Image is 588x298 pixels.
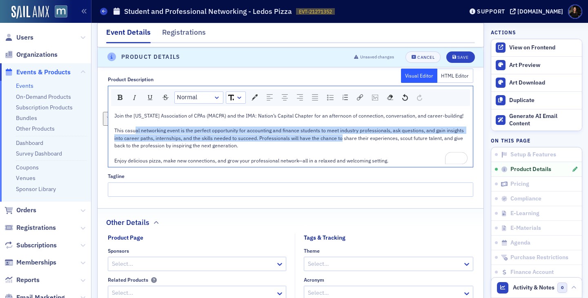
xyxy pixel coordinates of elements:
div: Registrations [162,27,206,42]
div: Generate AI Email Content [509,113,578,127]
button: Cancel [405,51,441,63]
div: rdw-color-picker [247,91,262,104]
div: Left [264,92,276,103]
div: rdw-block-control [173,91,225,104]
a: Organizations [4,50,58,59]
span: EVT-21271352 [299,8,332,15]
div: rdw-image-control [367,91,383,104]
div: [DOMAIN_NAME] [517,8,563,15]
a: Sponsor Library [16,185,56,193]
span: E-Materials [510,225,541,232]
div: rdw-inline-control [113,91,173,104]
div: Strikethrough [160,92,171,103]
span: Join the [US_STATE] Association of CPAs (MACPA) and the IMA: Nation’s Capital Chapter for an afte... [114,112,463,119]
div: Product Page [108,234,143,242]
div: rdw-link-control [352,91,367,104]
a: Reports [4,276,40,285]
div: Redo [414,92,425,103]
div: Right [294,92,306,103]
div: Save [457,55,468,60]
a: Font Size [226,92,245,103]
span: Subscriptions [16,241,57,250]
h4: Product Details [121,53,180,61]
span: Profile [568,4,582,19]
span: Events & Products [16,68,71,77]
button: HTML Editor [437,69,474,83]
h4: On this page [491,137,582,144]
a: Art Preview [491,57,582,74]
span: Unsaved changes [360,54,394,60]
button: Duplicate [491,91,582,109]
div: Underline [144,92,156,103]
div: Art Preview [509,62,578,69]
a: Venues [16,174,36,182]
div: Theme [304,248,320,254]
div: Tags & Tracking [304,234,345,242]
div: Italic [129,92,141,103]
h2: Other Details [106,217,149,228]
a: Coupons [16,164,39,171]
span: 0 [557,282,568,293]
div: View on Frontend [509,44,578,51]
button: Save [446,51,474,63]
div: Cancel [417,55,434,60]
div: rdw-wrapper [108,86,474,168]
a: Users [4,33,33,42]
div: Center [279,92,291,103]
a: Memberships [4,258,56,267]
span: Activity & Notes [513,283,555,292]
div: Bold [115,92,125,103]
img: SailAMX [55,5,67,18]
div: Product Description [108,76,154,82]
a: Events [16,82,33,89]
span: Normal [177,93,197,102]
span: Enjoy delicious pizza, make new connections, and grow your professional network—all in a relaxed ... [114,157,388,164]
span: This casual networking event is the perfect opportunity for accounting and finance students to me... [114,127,465,149]
div: rdw-toolbar [111,89,470,106]
span: E-Learning [510,210,539,217]
div: rdw-dropdown [174,91,223,104]
a: Other Products [16,125,55,132]
span: Memberships [16,258,56,267]
a: Survey Dashboard [16,150,62,157]
div: Link [354,92,366,103]
div: Tagline [108,173,125,179]
span: Compliance [510,195,541,202]
span: Agenda [510,239,530,247]
div: Image [369,92,381,103]
span: Product Details [510,166,551,173]
span: Users [16,33,33,42]
h4: Actions [491,29,516,36]
a: On-Demand Products [16,93,71,100]
div: Art Download [509,79,578,87]
span: Registrations [16,223,56,232]
div: Sponsors [108,248,129,254]
span: Orders [16,206,36,215]
div: rdw-font-size-control [225,91,247,104]
a: Events & Products [4,68,71,77]
div: Ordered [340,92,351,103]
div: rdw-history-control [398,91,427,104]
a: Block Type [175,92,223,103]
div: Duplicate [509,97,578,104]
div: Event Details [106,27,151,43]
button: Generate AI Email Content [491,109,582,131]
span: Pricing [510,180,529,188]
a: Registrations [4,223,56,232]
span: Finance Account [510,269,554,276]
div: Acronym [304,277,324,283]
a: Dashboard [16,139,43,147]
a: View Homepage [49,5,67,19]
div: rdw-remove-control [383,91,398,104]
a: Subscriptions [4,241,57,250]
a: Art Download [491,74,582,91]
span: Purchase Restrictions [510,254,568,261]
div: rdw-list-control [323,91,352,104]
span: Reports [16,276,40,285]
img: SailAMX [11,6,49,19]
a: Orders [4,206,36,215]
div: Justify [309,92,321,103]
div: Undo [399,92,411,103]
div: Remove [384,92,396,103]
